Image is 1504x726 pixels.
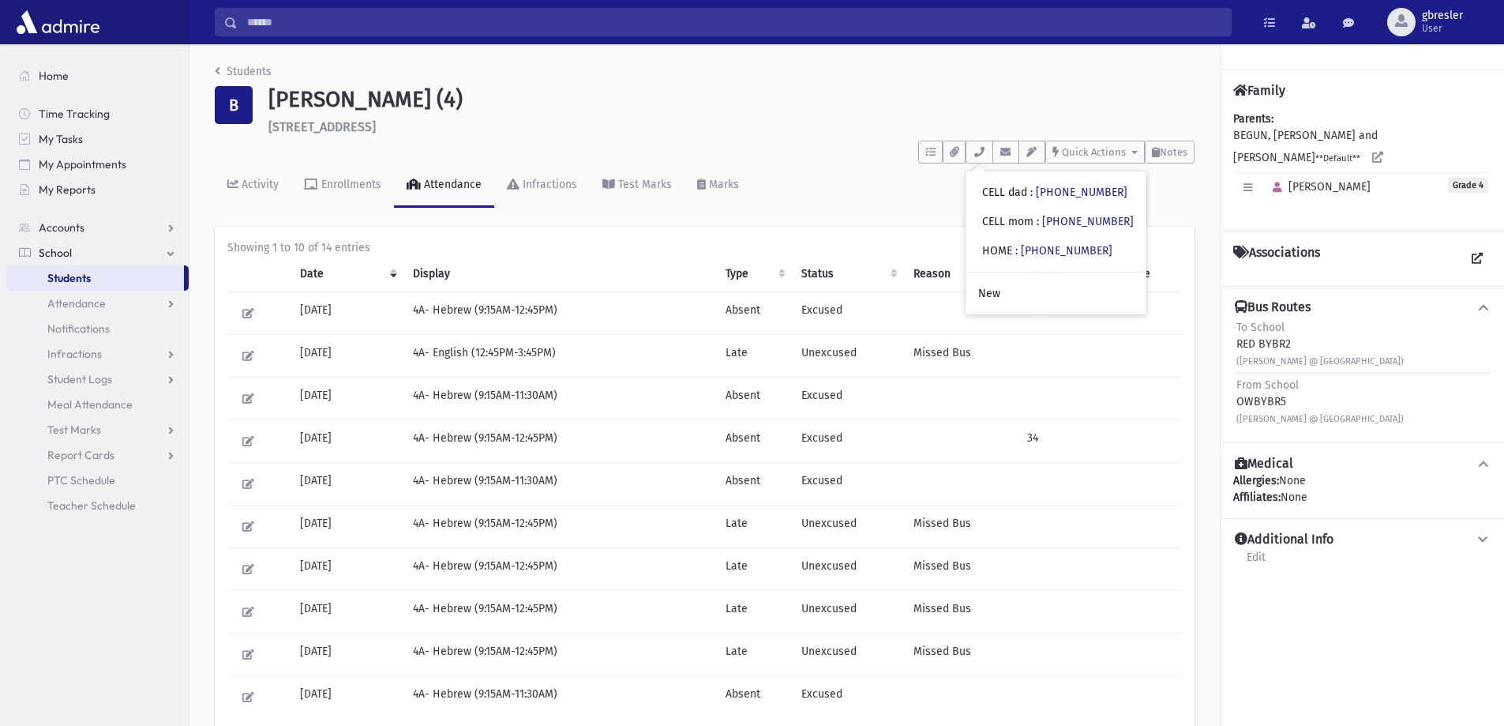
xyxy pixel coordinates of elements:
th: Status: activate to sort column ascending [792,256,904,292]
td: Absent [716,419,793,462]
button: Edit [237,643,260,666]
span: Grade 4 [1448,178,1488,193]
td: Missed Bus [904,547,1018,590]
td: Excused [792,419,904,462]
b: Allergies: [1233,474,1279,487]
button: Notes [1145,141,1195,164]
a: [PHONE_NUMBER] [1042,215,1134,228]
a: Activity [215,164,291,208]
th: Note [1116,256,1182,292]
a: Infractions [494,164,590,208]
span: Test Marks [47,423,101,437]
th: Date: activate to sort column ascending [291,256,403,292]
td: 4A- English (12:45PM-3:45PM) [403,334,715,377]
div: None [1233,489,1491,506]
button: Edit [237,472,260,495]
td: Excused [792,462,904,505]
span: gbresler [1422,9,1463,22]
span: Notes [1160,146,1187,158]
div: B [215,86,253,124]
button: Edit [237,600,260,623]
td: Absent [716,675,793,718]
span: From School [1236,378,1299,392]
div: OWBYBR5 [1236,377,1404,427]
b: Affiliates: [1233,491,1281,504]
span: Student Logs [47,372,112,386]
td: 34 [1018,419,1116,462]
th: Reason: activate to sort column ascending [904,256,1018,292]
span: Report Cards [47,448,114,462]
td: [DATE] [291,590,403,633]
span: Home [39,69,69,83]
button: Bus Routes [1233,299,1491,316]
td: [DATE] [291,675,403,718]
a: Student Logs [6,367,189,392]
button: Edit [237,387,260,410]
h4: Medical [1235,456,1293,472]
input: Search [238,8,1231,36]
h4: Additional Info [1235,532,1333,548]
button: Edit [237,302,260,325]
div: Infractions [519,178,577,191]
span: Accounts [39,220,84,235]
a: [PHONE_NUMBER] [1036,186,1127,199]
td: 4A- Hebrew (9:15AM-11:30AM) [403,462,715,505]
td: Unexcused [792,590,904,633]
h6: [STREET_ADDRESS] [268,119,1195,134]
span: Teacher Schedule [47,498,136,513]
a: Attendance [394,164,494,208]
div: None [1233,472,1491,506]
td: Unexcused [792,547,904,590]
div: RED BYBR2 [1236,319,1404,369]
td: 4A- Hebrew (9:15AM-12:45PM) [403,633,715,675]
td: Excused [792,675,904,718]
td: [DATE] [291,292,403,334]
div: Showing 1 to 10 of 14 entries [227,239,1182,256]
a: Marks [684,164,752,208]
td: Missed Bus [904,590,1018,633]
a: New [966,279,1146,308]
div: Enrollments [318,178,381,191]
a: Teacher Schedule [6,493,189,518]
button: Additional Info [1233,532,1491,548]
button: Edit [237,344,260,367]
td: Absent [716,462,793,505]
td: Missed Bus [904,633,1018,675]
td: [DATE] [291,419,403,462]
button: Quick Actions [1045,141,1145,164]
a: School [6,240,189,265]
span: Meal Attendance [47,397,133,412]
button: Medical [1233,456,1491,472]
td: Late [716,633,793,675]
div: BEGUN, [PERSON_NAME] and [PERSON_NAME] [1233,111,1491,219]
span: [PERSON_NAME] [1266,180,1371,194]
a: My Reports [6,177,189,202]
td: [DATE] [291,334,403,377]
a: Infractions [6,341,189,367]
td: Absent [716,292,793,334]
td: 4A- Hebrew (9:15AM-12:45PM) [403,419,715,462]
a: Students [215,65,272,78]
td: Excused [792,292,904,334]
small: ([PERSON_NAME] @ [GEOGRAPHIC_DATA]) [1236,414,1404,424]
div: CELL dad [982,184,1127,201]
td: Unexcused [792,334,904,377]
td: 4A- Hebrew (9:15AM-12:45PM) [403,590,715,633]
span: : [1015,244,1018,258]
a: PTC Schedule [6,468,189,493]
button: Edit [237,515,260,538]
td: Excused [792,377,904,419]
td: [DATE] [291,633,403,675]
a: Accounts [6,215,189,240]
td: 4A- Hebrew (9:15AM-11:30AM) [403,377,715,419]
span: Students [47,271,91,285]
td: Unexcused [792,633,904,675]
td: Late [716,334,793,377]
h4: Family [1233,83,1285,98]
div: CELL mom [982,213,1134,230]
td: Late [716,590,793,633]
div: HOME [982,243,1112,259]
b: Parents: [1233,112,1273,126]
td: Late [716,505,793,547]
td: Absent [716,377,793,419]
